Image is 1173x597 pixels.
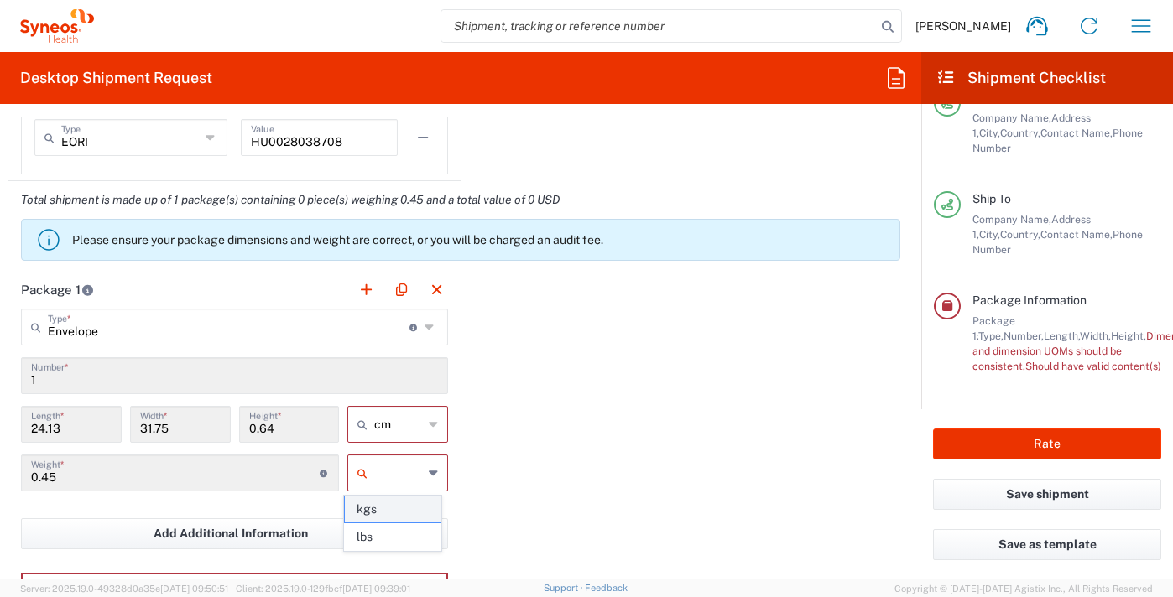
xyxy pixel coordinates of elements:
[933,529,1161,560] button: Save as template
[1111,330,1146,342] span: Height,
[972,213,1051,226] span: Company Name,
[978,330,1004,342] span: Type,
[1044,330,1080,342] span: Length,
[21,518,448,549] button: Add Additional Information
[585,583,628,593] a: Feedback
[1025,360,1161,372] span: Should have valid content(s)
[915,18,1011,34] span: [PERSON_NAME]
[979,228,1000,241] span: City,
[160,584,228,594] span: [DATE] 09:50:51
[1040,228,1113,241] span: Contact Name,
[1004,330,1044,342] span: Number,
[345,496,441,522] span: kgs
[21,282,94,298] h2: Package 1
[1000,127,1040,139] span: Country,
[936,68,1106,88] h2: Shipment Checklist
[544,583,586,593] a: Support
[972,112,1051,124] span: Company Name,
[979,127,1000,139] span: City,
[20,584,228,594] span: Server: 2025.19.0-49328d0a35e
[1080,330,1111,342] span: Width,
[72,232,893,247] p: Please ensure your package dimensions and weight are correct, or you will be charged an audit fee.
[1000,228,1040,241] span: Country,
[933,428,1161,459] button: Rate
[972,293,1087,307] span: Package Information
[8,193,572,206] em: Total shipment is made up of 1 package(s) containing 0 piece(s) weighing 0.45 and a total value o...
[342,584,410,594] span: [DATE] 09:39:01
[345,524,441,550] span: lbs
[154,526,308,542] span: Add Additional Information
[933,479,1161,510] button: Save shipment
[1040,127,1113,139] span: Contact Name,
[972,192,1011,205] span: Ship To
[20,68,212,88] h2: Desktop Shipment Request
[347,491,448,506] div: This field is required
[236,584,410,594] span: Client: 2025.19.0-129fbcf
[972,314,1015,342] span: Package 1:
[894,581,1153,596] span: Copyright © [DATE]-[DATE] Agistix Inc., All Rights Reserved
[441,10,876,42] input: Shipment, tracking or reference number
